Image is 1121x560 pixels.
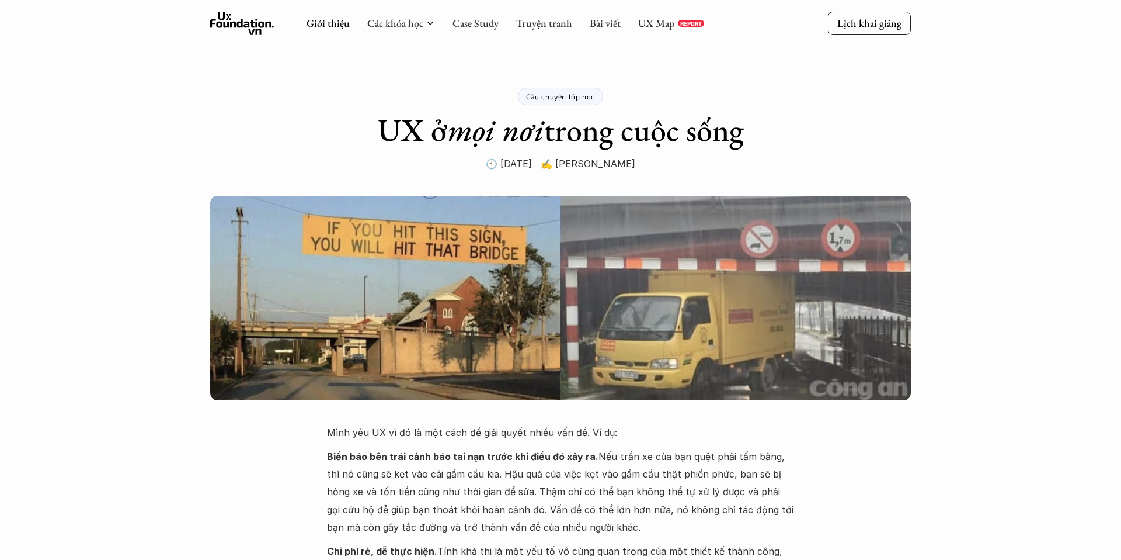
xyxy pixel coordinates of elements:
p: Nếu trần xe của bạn quệt phải tấm bảng, thì nó cũng sẽ kẹt vào cái gầm cầu kia. Hậu quả của việc ... [327,448,794,537]
em: mọi nơi [447,109,544,150]
p: Lịch khai giảng [837,16,901,30]
p: 🕙 [DATE] ✍️ [PERSON_NAME] [486,155,635,172]
a: Giới thiệu [307,16,350,30]
strong: Chi phí rẻ, dễ thực hiện. [327,545,437,557]
a: REPORT [678,20,704,27]
a: Các khóa học [367,16,423,30]
p: REPORT [680,20,702,27]
a: Case Study [452,16,499,30]
a: Lịch khai giảng [828,12,911,34]
h1: UX ở trong cuộc sống [378,111,744,149]
strong: Biển báo bên trái cảnh báo tai nạn trước khi điều đó xảy ra. [327,451,598,462]
p: Câu chuyện lớp học [526,92,595,101]
p: Mình yêu UX vì đó là một cách để giải quyết nhiều vấn đề. Ví dụ: [327,424,794,441]
a: Truyện tranh [516,16,572,30]
a: Bài viết [590,16,621,30]
a: UX Map [638,16,675,30]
